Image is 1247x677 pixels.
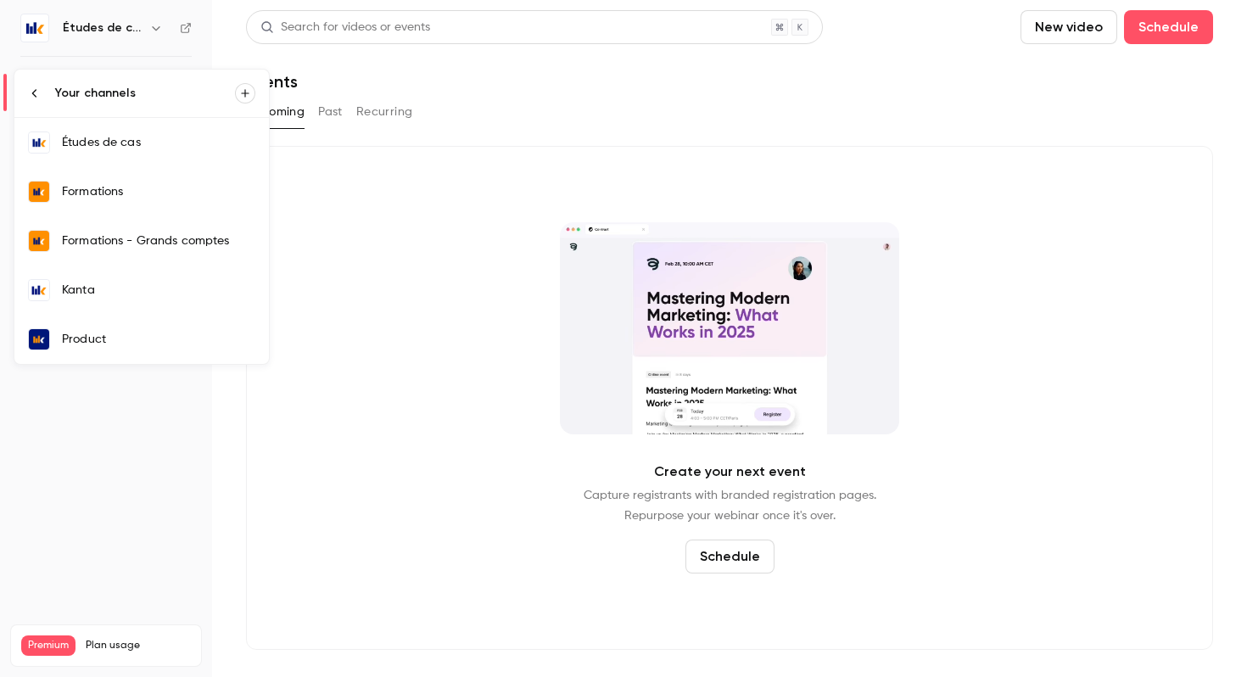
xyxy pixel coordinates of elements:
img: Kanta [29,280,49,300]
div: Études de cas [62,134,255,151]
img: Product [29,329,49,350]
div: Kanta [62,282,255,299]
div: Formations - Grands comptes [62,232,255,249]
div: Product [62,331,255,348]
img: Formations - Grands comptes [29,231,49,251]
img: Formations [29,182,49,202]
img: Études de cas [29,132,49,153]
div: Your channels [55,85,235,102]
div: Formations [62,183,255,200]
